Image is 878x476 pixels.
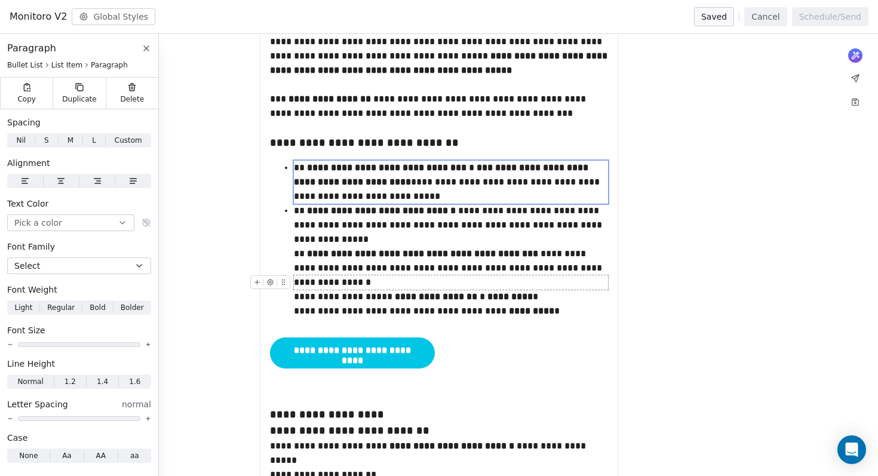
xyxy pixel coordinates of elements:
span: Case [7,432,27,444]
button: Pick a color [7,214,134,231]
span: M [67,135,73,146]
button: Global Styles [72,8,155,25]
span: S [44,135,49,146]
span: Nil [16,135,26,146]
span: Delete [121,94,145,104]
span: Copy [17,94,36,104]
button: Saved [694,7,734,26]
span: List Item [51,60,82,70]
span: Normal [17,376,43,387]
span: Letter Spacing [7,398,68,410]
span: Monitoro V2 [10,10,67,24]
span: Bullet List [7,60,43,70]
span: 1.2 [65,376,76,387]
span: AA [96,450,106,461]
span: aa [130,450,139,461]
span: Paragraph [91,60,128,70]
span: Font Size [7,324,45,336]
span: Text Color [7,198,48,210]
span: Paragraph [7,41,56,56]
span: Aa [62,450,72,461]
button: Cancel [744,7,787,26]
span: Font Family [7,241,55,253]
span: Light [14,302,32,313]
span: Regular [47,302,75,313]
span: Font Weight [7,284,57,296]
span: Select [14,260,40,272]
span: 1.6 [129,376,140,387]
button: Schedule/Send [792,7,868,26]
div: Open Intercom Messenger [837,435,866,464]
span: Bold [90,302,106,313]
span: Duplicate [62,94,96,104]
span: None [19,450,38,461]
span: Line Height [7,358,55,370]
span: Alignment [7,157,50,169]
span: 1.4 [97,376,108,387]
span: Bolder [121,302,144,313]
span: Spacing [7,116,41,128]
span: L [92,135,96,146]
span: normal [122,398,151,410]
span: Custom [115,135,142,146]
